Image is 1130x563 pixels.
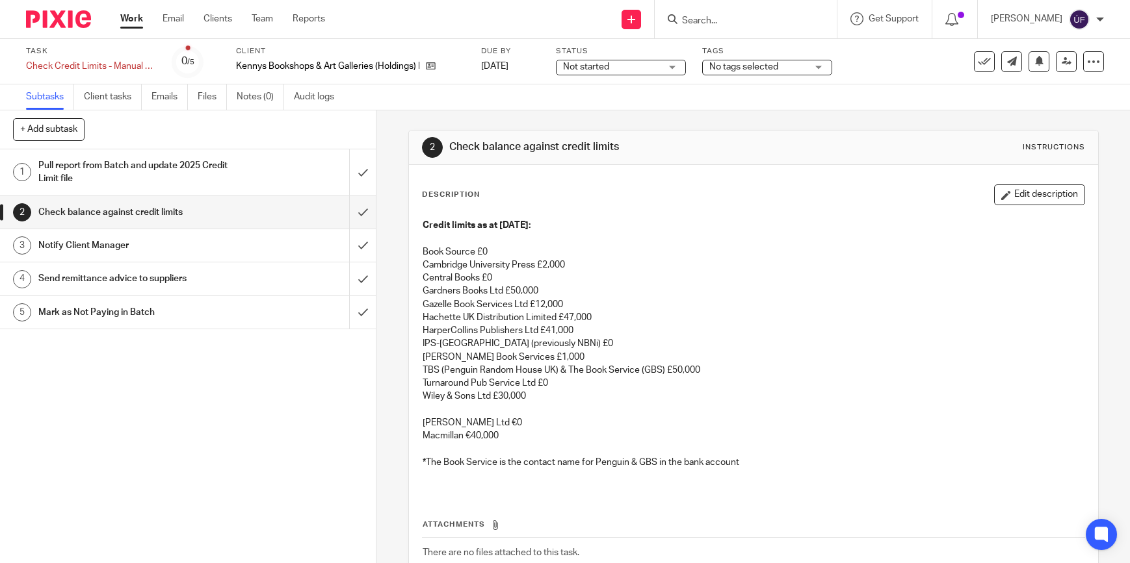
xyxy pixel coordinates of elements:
span: Get Support [869,14,919,23]
h1: Check balance against credit limits [449,140,781,154]
h1: Send remittance advice to suppliers [38,269,237,288]
div: 2 [13,203,31,221]
button: + Add subtask [13,118,85,140]
a: Audit logs [294,84,344,110]
label: Task [26,46,156,56]
div: 1 [13,163,31,181]
p: Hachette UK Distribution Limited £47,000 [423,311,1084,324]
p: Wiley & Sons Ltd £30,000 [423,390,1084,403]
p: TBS (Penguin Random House UK) & The Book Service (GBS) £50,000 [423,364,1084,377]
img: svg%3E [1069,9,1090,30]
p: [PERSON_NAME] Ltd €0 [423,416,1084,429]
p: Turnaround Pub Service Ltd £0 [423,377,1084,390]
h1: Check balance against credit limits [38,203,237,222]
p: Cambridge University Press £2,000 [423,258,1084,271]
a: Work [120,12,143,25]
p: [PERSON_NAME] [991,12,1062,25]
h1: Notify Client Manager [38,236,237,255]
p: IPS-[GEOGRAPHIC_DATA] (previously NBNi) £0 [423,337,1084,350]
small: /5 [187,58,194,66]
a: Reports [293,12,325,25]
p: Book Source £0 [423,245,1084,258]
p: Gazelle Book Services Ltd £12,000 [423,298,1084,311]
p: *The Book Service is the contact name for Penguin & GBS in the bank account [423,456,1084,469]
a: Team [252,12,273,25]
label: Client [236,46,465,56]
p: Macmillan €40,000 [423,429,1084,442]
a: Notes (0) [237,84,284,110]
a: Client tasks [84,84,142,110]
a: Files [198,84,227,110]
div: Instructions [1023,142,1085,153]
a: Subtasks [26,84,74,110]
div: 5 [13,303,31,321]
span: Attachments [423,521,485,528]
label: Status [556,46,686,56]
p: Description [422,190,480,200]
p: [PERSON_NAME] Book Services £1,000 [423,351,1084,364]
h1: Pull report from Batch and update 2025 Credit Limit file [38,156,237,189]
label: Tags [702,46,832,56]
a: Clients [204,12,232,25]
button: Edit description [994,184,1085,205]
p: Kennys Bookshops & Art Galleries (Holdings) Limited [236,60,419,73]
p: Central Books £0 [423,271,1084,284]
a: Email [163,12,184,25]
span: There are no files attached to this task. [423,548,579,557]
p: HarperCollins Publishers Ltd £41,000 [423,324,1084,337]
div: Check Credit Limits - Manual Supplier Payments [26,60,156,73]
span: [DATE] [481,62,508,71]
strong: Credit limits as at [DATE]: [423,221,531,230]
p: Gardners Books Ltd £50,000 [423,284,1084,297]
label: Due by [481,46,540,56]
span: No tags selected [709,62,778,71]
div: 2 [422,137,443,158]
input: Search [681,16,798,27]
h1: Mark as Not Paying in Batch [38,303,237,322]
img: Pixie [26,10,91,28]
div: 3 [13,236,31,255]
a: Emails [151,84,188,110]
div: 0 [181,54,194,69]
span: Not started [563,62,609,71]
div: 4 [13,270,31,288]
